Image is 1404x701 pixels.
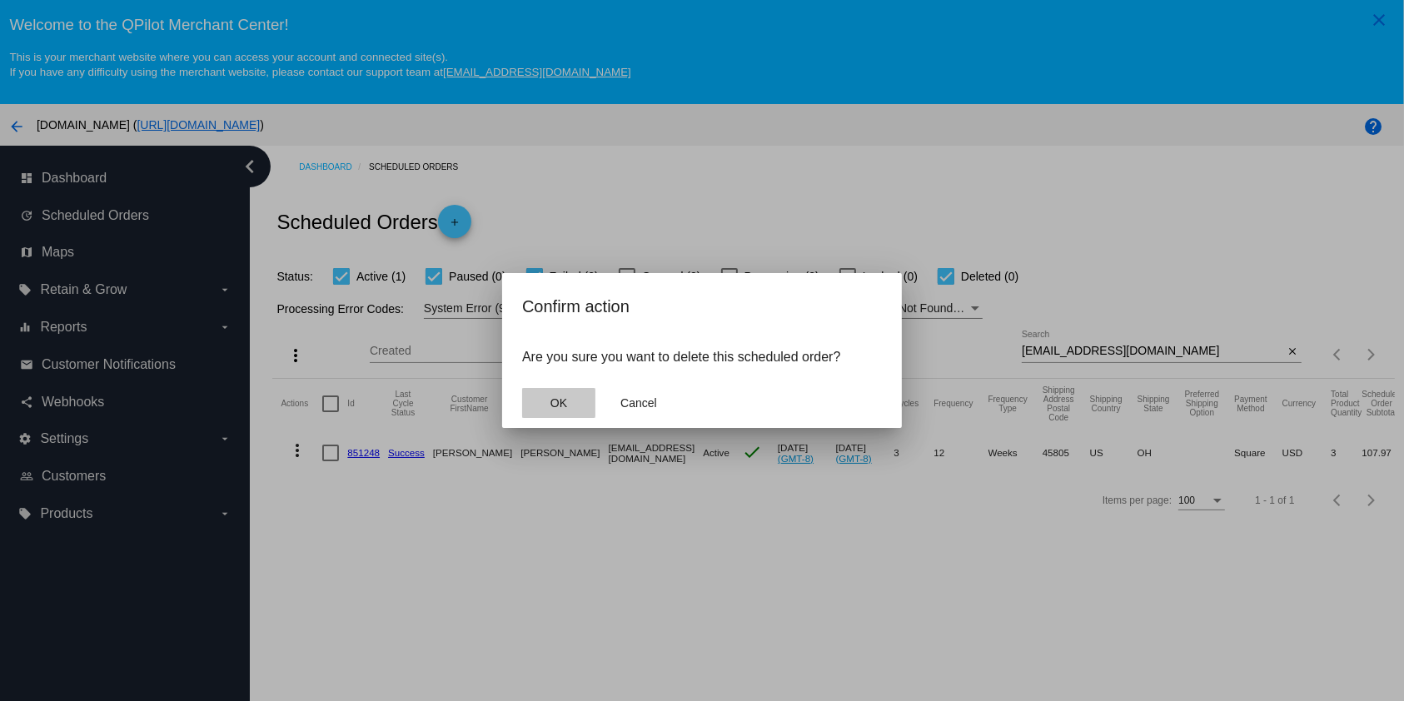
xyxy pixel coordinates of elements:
[602,388,675,418] button: Close dialog
[620,396,657,410] span: Cancel
[550,396,567,410] span: OK
[522,350,882,365] p: Are you sure you want to delete this scheduled order?
[522,293,882,320] h2: Confirm action
[522,388,595,418] button: Close dialog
